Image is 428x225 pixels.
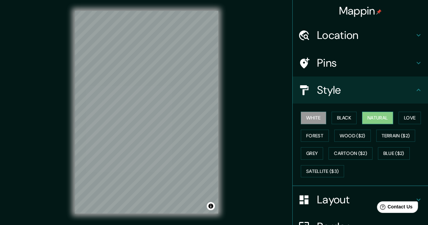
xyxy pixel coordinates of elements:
[301,165,344,178] button: Satellite ($3)
[293,186,428,213] div: Layout
[339,4,382,18] h4: Mappin
[376,130,415,142] button: Terrain ($2)
[293,49,428,76] div: Pins
[317,56,414,70] h4: Pins
[368,199,421,218] iframe: Help widget launcher
[301,130,329,142] button: Forest
[207,202,215,210] button: Toggle attribution
[75,11,218,213] canvas: Map
[301,147,323,160] button: Grey
[317,28,414,42] h4: Location
[399,112,421,124] button: Love
[301,112,326,124] button: White
[362,112,393,124] button: Natural
[378,147,410,160] button: Blue ($2)
[376,9,382,15] img: pin-icon.png
[332,112,357,124] button: Black
[293,76,428,104] div: Style
[329,147,373,160] button: Cartoon ($2)
[334,130,371,142] button: Wood ($2)
[317,193,414,206] h4: Layout
[293,22,428,49] div: Location
[317,83,414,97] h4: Style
